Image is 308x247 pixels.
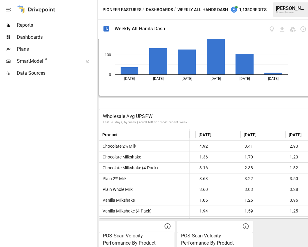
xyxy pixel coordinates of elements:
button: Sort [257,131,266,139]
span: [DATE] [289,132,302,138]
div: [PERSON_NAME] [276,5,307,11]
text: 0 [109,72,111,77]
p: POS Scan Velocity Performance By Product [103,232,171,247]
button: Dashboards [146,6,173,14]
span: 1.94 [199,206,238,216]
p: POS Scan Velocity Performance By Product [181,232,249,247]
span: Plain Whole Milk [100,187,133,192]
button: Sort [118,131,127,139]
button: Sort [212,131,220,139]
span: 1.26 [244,195,283,206]
span: 3.41 [244,141,283,152]
span: 3.03 [244,184,283,195]
span: Plans [17,46,96,53]
span: Product [102,132,118,138]
span: Chocolate 2% Milk [100,144,136,149]
span: 3.63 [199,173,238,184]
div: Weekly All Hands Dash [115,26,165,32]
button: Download dashboard [279,26,286,33]
text: [DATE] [211,77,221,81]
span: Data Sources [17,70,96,77]
span: 1.59 [244,206,283,216]
text: [DATE] [153,77,164,81]
span: Dashboards [17,34,96,41]
span: 1.05 [199,195,238,206]
span: Reports [17,22,96,29]
span: 3.60 [199,184,238,195]
span: 3.22 [244,173,283,184]
div: Pioneer Pastures [276,11,307,14]
button: Pioneer Pastures [103,6,141,14]
span: ™ [43,57,47,64]
span: Vanilla Milkshake (4-Pack) [100,209,152,213]
span: 1.70 [244,152,283,162]
span: 3.16 [199,163,238,173]
span: Vanilla Milkshake [100,198,135,203]
div: / [174,6,176,14]
span: [DATE] [199,132,211,138]
span: Chocolate Milkshake [100,155,141,159]
text: [DATE] [124,77,135,81]
div: / [143,6,145,14]
span: SmartModel [17,58,79,65]
text: [DATE] [182,77,192,81]
span: 1.36 [199,152,238,162]
text: [DATE] [239,77,250,81]
span: Chocolate Milkshake (4-Pack) [100,165,158,170]
span: Plain 2% Milk [100,176,127,181]
span: 2.38 [244,163,283,173]
button: 1,135Credits [228,4,269,15]
button: Save as Google Doc [289,26,296,33]
text: 100 [105,53,111,57]
button: View documentation [268,26,275,33]
span: [DATE] [244,132,257,138]
span: 4.92 [199,141,238,152]
text: [DATE] [268,77,279,81]
span: 1,135 Credits [239,6,266,14]
button: Schedule dashboard [300,26,307,33]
